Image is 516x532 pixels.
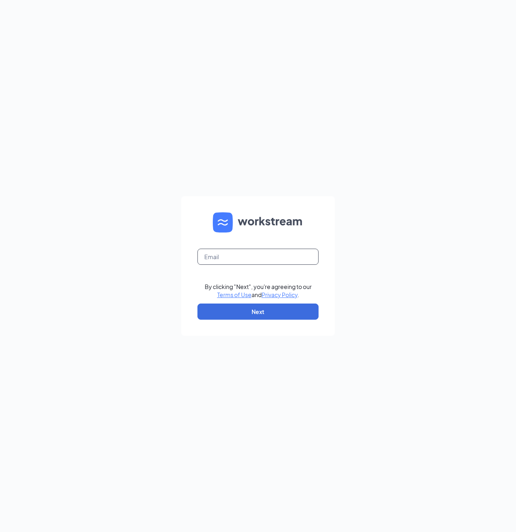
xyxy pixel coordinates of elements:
[262,291,298,298] a: Privacy Policy
[217,291,252,298] a: Terms of Use
[213,212,303,232] img: WS logo and Workstream text
[205,283,312,299] div: By clicking "Next", you're agreeing to our and .
[197,249,319,265] input: Email
[197,304,319,320] button: Next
